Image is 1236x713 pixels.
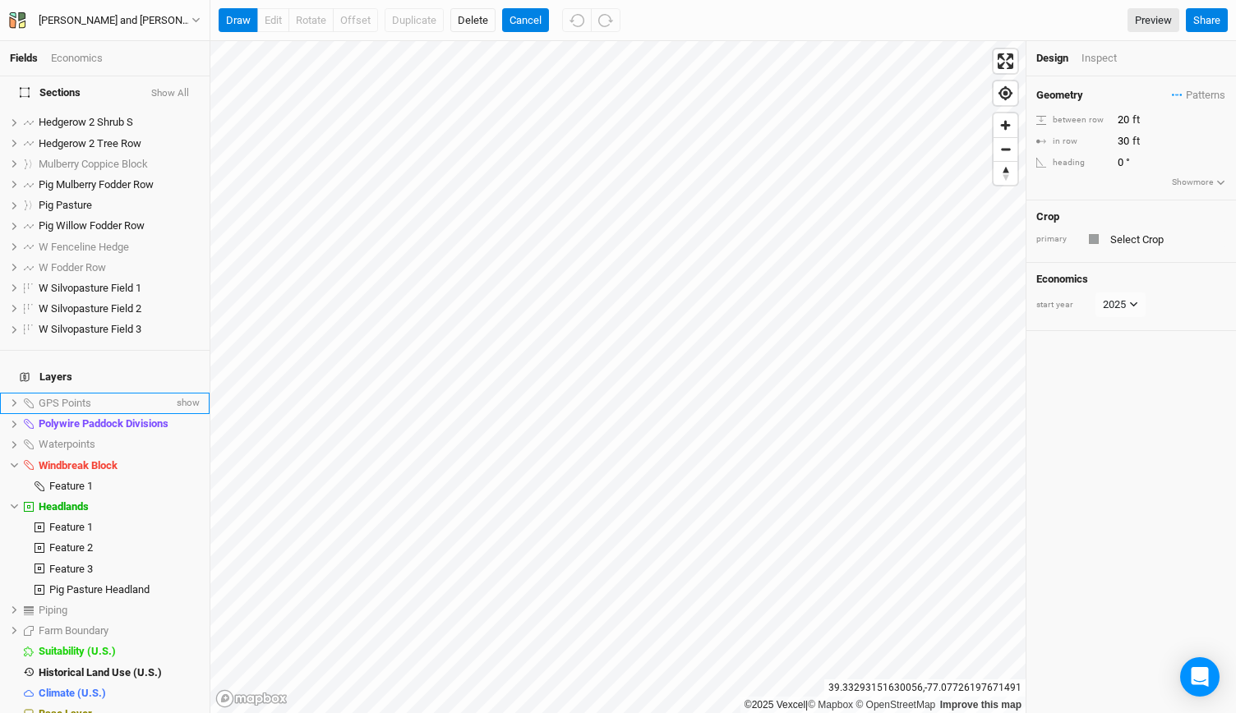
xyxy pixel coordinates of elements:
[10,361,200,393] h4: Layers
[39,645,200,658] div: Suitability (U.S.)
[856,699,935,711] a: OpenStreetMap
[1036,299,1094,311] div: start year
[39,282,200,295] div: W Silvopasture Field 1
[49,563,93,575] span: Feature 3
[39,116,200,129] div: Hedgerow 2 Shrub S
[39,438,95,450] span: Waterpoints
[940,699,1022,711] a: Improve this map
[39,604,67,616] span: Piping
[49,583,150,596] span: Pig Pasture Headland
[39,459,118,471] span: Windbreak Block
[994,81,1017,105] span: Find my location
[1128,8,1179,33] a: Preview
[39,241,129,253] span: W Fenceline Hedge
[49,583,200,596] div: Pig Pasture Headland
[39,178,200,191] div: Pig Mulberry Fodder Row
[385,8,444,33] button: Duplicate
[39,12,191,29] div: Diana and John Waring
[824,679,1026,697] div: 39.33293151630056 , -77.07726197671491
[10,52,38,64] a: Fields
[502,8,549,33] button: Cancel
[333,8,378,33] button: offset
[215,689,288,708] a: Mapbox logo
[994,161,1017,185] button: Reset bearing to north
[39,500,89,513] span: Headlands
[1095,292,1146,317] button: 2025
[1036,136,1109,148] div: in row
[1036,157,1109,169] div: heading
[1171,86,1226,104] button: Patterns
[219,8,258,33] button: draw
[49,480,200,493] div: Feature 1
[49,521,93,533] span: Feature 1
[39,178,154,191] span: Pig Mulberry Fodder Row
[39,397,173,410] div: GPS Points
[591,8,620,33] button: Redo (^Z)
[994,138,1017,161] span: Zoom out
[1171,175,1226,190] button: Showmore
[49,563,200,576] div: Feature 3
[39,219,200,232] div: Pig Willow Fodder Row
[808,699,853,711] a: Mapbox
[39,302,141,315] span: W Silvopasture Field 2
[51,51,103,66] div: Economics
[39,199,92,211] span: Pig Pasture
[1036,51,1068,66] div: Design
[150,88,190,99] button: Show All
[39,500,200,513] div: Headlands
[39,459,200,472] div: Windbreak Block
[1036,89,1083,102] h4: Geometry
[49,541,93,554] span: Feature 2
[39,241,200,254] div: W Fenceline Hedge
[39,604,200,617] div: Piping
[39,624,200,637] div: Farm Boundary
[39,323,141,335] span: W Silvopasture Field 3
[39,417,200,430] div: Polywire Paddock Divisions
[745,699,805,711] a: ©2025 Vexcel
[994,162,1017,185] span: Reset bearing to north
[39,158,148,170] span: Mulberry Coppice Block
[39,116,133,128] span: Hedgerow 2 Shrub S
[994,137,1017,161] button: Zoom out
[1186,8,1228,33] button: Share
[49,541,200,554] div: Feature 2
[39,666,162,678] span: Historical Land Use (U.S.)
[49,480,93,492] span: Feature 1
[39,219,145,232] span: Pig Willow Fodder Row
[39,12,191,29] div: [PERSON_NAME] and [PERSON_NAME]
[994,113,1017,137] button: Zoom in
[39,323,200,336] div: W Silvopasture Field 3
[1172,87,1225,103] span: Patterns
[39,261,200,274] div: W Fodder Row
[39,687,200,700] div: Climate (U.S.)
[257,8,289,33] button: edit
[1105,229,1226,249] input: Select Crop
[39,397,91,409] span: GPS Points
[1180,657,1220,697] div: Open Intercom Messenger
[173,393,200,413] span: show
[39,261,106,274] span: W Fodder Row
[8,11,201,30] button: [PERSON_NAME] and [PERSON_NAME]
[39,687,106,699] span: Climate (U.S.)
[39,158,200,171] div: Mulberry Coppice Block
[1036,273,1226,286] h4: Economics
[39,302,200,315] div: W Silvopasture Field 2
[39,282,141,294] span: W Silvopasture Field 1
[39,438,200,451] div: Waterpoints
[39,624,108,637] span: Farm Boundary
[1036,114,1109,126] div: between row
[1036,233,1077,246] div: primary
[39,645,116,657] span: Suitability (U.S.)
[39,137,141,149] span: Hedgerow 2 Tree Row
[450,8,496,33] button: Delete
[745,697,1022,713] div: |
[210,41,1026,713] canvas: Map
[1081,51,1140,66] div: Inspect
[994,49,1017,73] button: Enter fullscreen
[288,8,334,33] button: rotate
[39,137,200,150] div: Hedgerow 2 Tree Row
[39,199,200,212] div: Pig Pasture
